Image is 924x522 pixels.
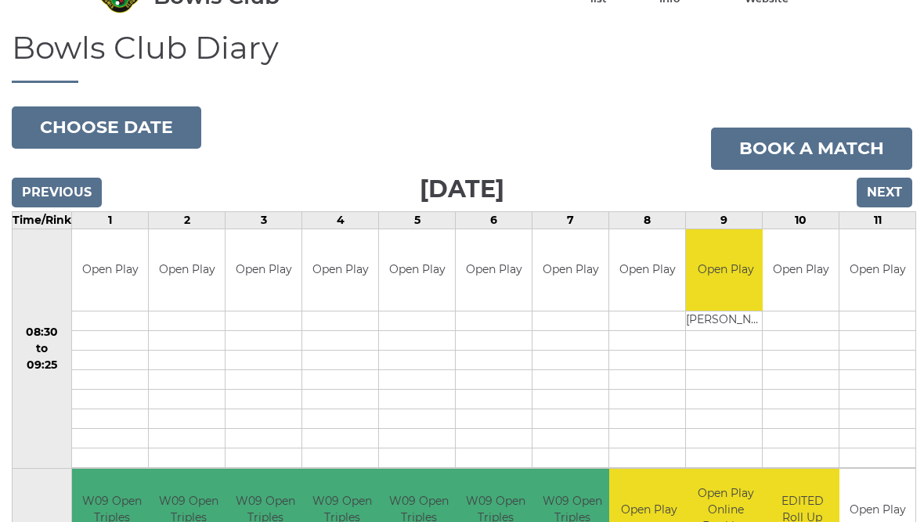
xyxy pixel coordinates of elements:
td: Open Play [686,229,765,311]
input: Previous [12,178,102,207]
td: Time/Rink [13,211,72,229]
td: Open Play [302,229,378,311]
button: Choose date [12,106,201,149]
h1: Bowls Club Diary [12,31,912,83]
td: 2 [149,211,226,229]
td: Open Play [763,229,839,311]
td: 10 [763,211,839,229]
td: 6 [456,211,532,229]
td: Open Play [379,229,455,311]
td: [PERSON_NAME] [686,311,765,331]
td: 3 [226,211,302,229]
td: Open Play [456,229,532,311]
input: Next [857,178,912,207]
td: 08:30 to 09:25 [13,229,72,469]
td: 1 [72,211,149,229]
td: 9 [686,211,763,229]
td: 5 [379,211,456,229]
td: Open Play [839,229,915,311]
td: 4 [302,211,379,229]
td: Open Play [609,229,685,311]
td: 11 [839,211,916,229]
td: 8 [609,211,686,229]
td: Open Play [72,229,148,311]
td: Open Play [149,229,225,311]
td: Open Play [226,229,301,311]
a: Book a match [711,128,912,170]
td: 7 [532,211,609,229]
td: Open Play [532,229,608,311]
